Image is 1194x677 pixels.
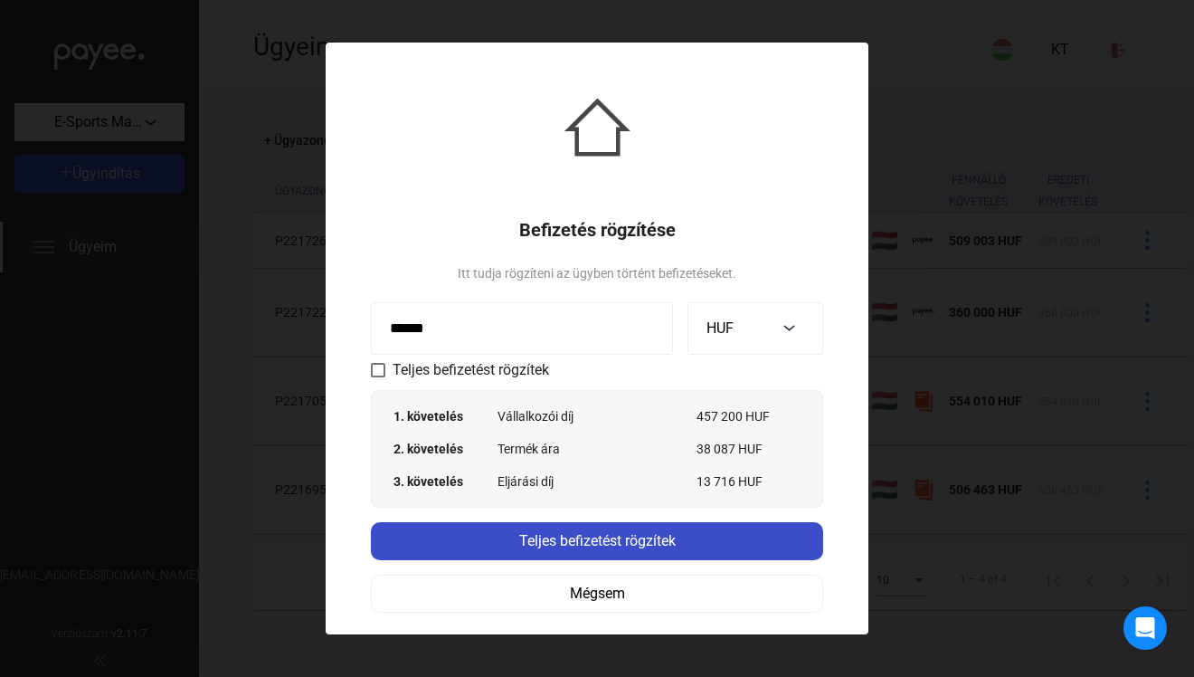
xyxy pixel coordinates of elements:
[393,472,497,491] div: 3. követelés
[497,407,696,425] div: Vállalkozói díj
[687,302,823,355] button: HUF
[497,440,696,458] div: Termék ára
[458,262,736,284] div: Itt tudja rögzíteni az ügyben történt befizetéseket.
[377,583,817,605] div: Mégsem
[696,472,801,491] div: 13 716 HUF
[696,407,801,425] div: 457 200 HUF
[1123,606,1167,650] div: Open Intercom Messenger
[393,359,549,381] span: Teljes befizetést rögzítek
[376,530,818,552] div: Teljes befizetést rögzítek
[706,319,734,337] span: HUF
[371,522,823,560] button: Teljes befizetést rögzítek
[519,219,676,241] h1: Befizetés rögzítése
[497,472,696,491] div: Eljárási díj
[393,407,497,425] div: 1. követelés
[371,575,823,613] button: Mégsem
[696,440,801,458] div: 38 087 HUF
[393,440,497,458] div: 2. követelés
[564,94,630,160] img: house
